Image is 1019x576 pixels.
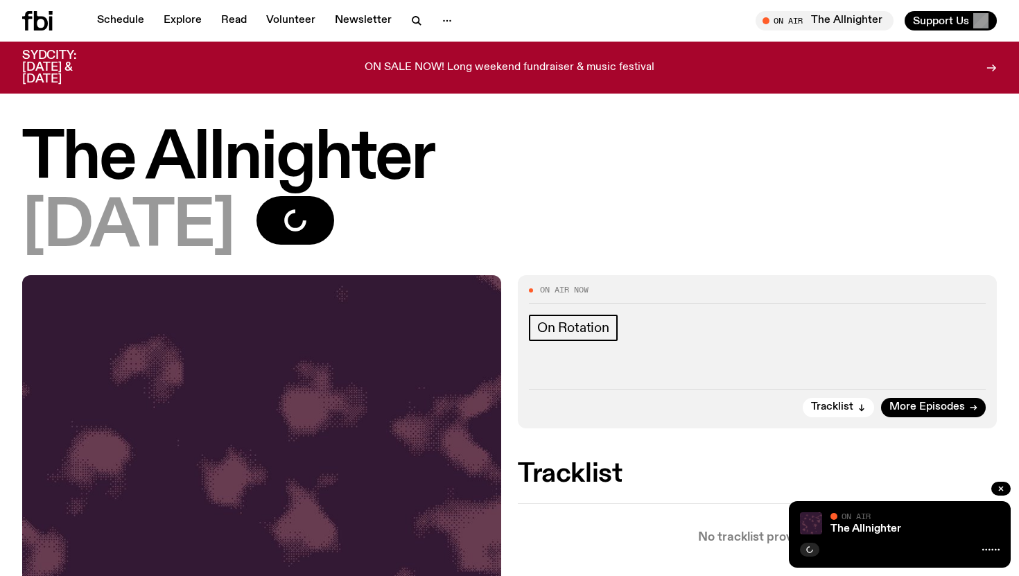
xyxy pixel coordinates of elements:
[540,286,589,294] span: On Air Now
[537,320,609,335] span: On Rotation
[830,523,901,534] a: The Allnighter
[905,11,997,30] button: Support Us
[365,62,654,74] p: ON SALE NOW! Long weekend fundraiser & music festival
[803,398,874,417] button: Tracklist
[756,11,894,30] button: On AirThe Allnighter
[22,196,234,259] span: [DATE]
[258,11,324,30] a: Volunteer
[22,50,111,85] h3: SYDCITY: [DATE] & [DATE]
[913,15,969,27] span: Support Us
[518,532,997,543] p: No tracklist provided
[155,11,210,30] a: Explore
[518,462,997,487] h2: Tracklist
[89,11,153,30] a: Schedule
[22,128,997,191] h1: The Allnighter
[213,11,255,30] a: Read
[842,512,871,521] span: On Air
[529,315,618,341] a: On Rotation
[811,402,853,412] span: Tracklist
[326,11,400,30] a: Newsletter
[889,402,965,412] span: More Episodes
[881,398,986,417] a: More Episodes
